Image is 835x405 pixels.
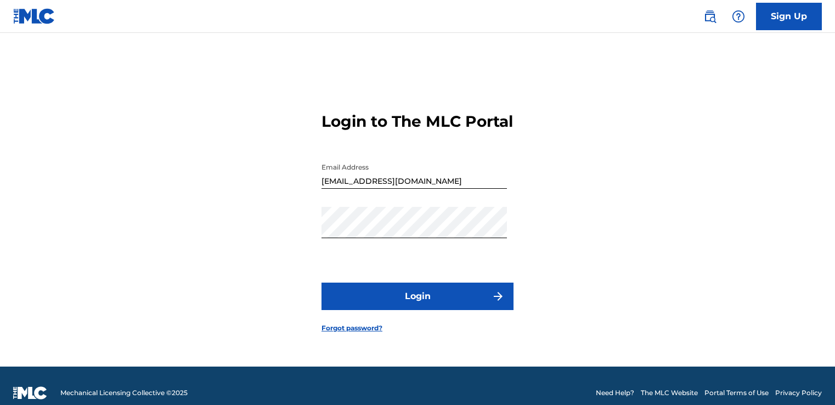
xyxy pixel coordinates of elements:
[732,10,745,23] img: help
[727,5,749,27] div: Help
[321,283,514,310] button: Login
[60,388,188,398] span: Mechanical Licensing Collective © 2025
[596,388,634,398] a: Need Help?
[321,323,382,333] a: Forgot password?
[704,388,769,398] a: Portal Terms of Use
[775,388,822,398] a: Privacy Policy
[321,112,513,131] h3: Login to The MLC Portal
[13,8,55,24] img: MLC Logo
[492,290,505,303] img: f7272a7cc735f4ea7f67.svg
[13,386,47,400] img: logo
[699,5,721,27] a: Public Search
[703,10,716,23] img: search
[756,3,822,30] a: Sign Up
[641,388,698,398] a: The MLC Website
